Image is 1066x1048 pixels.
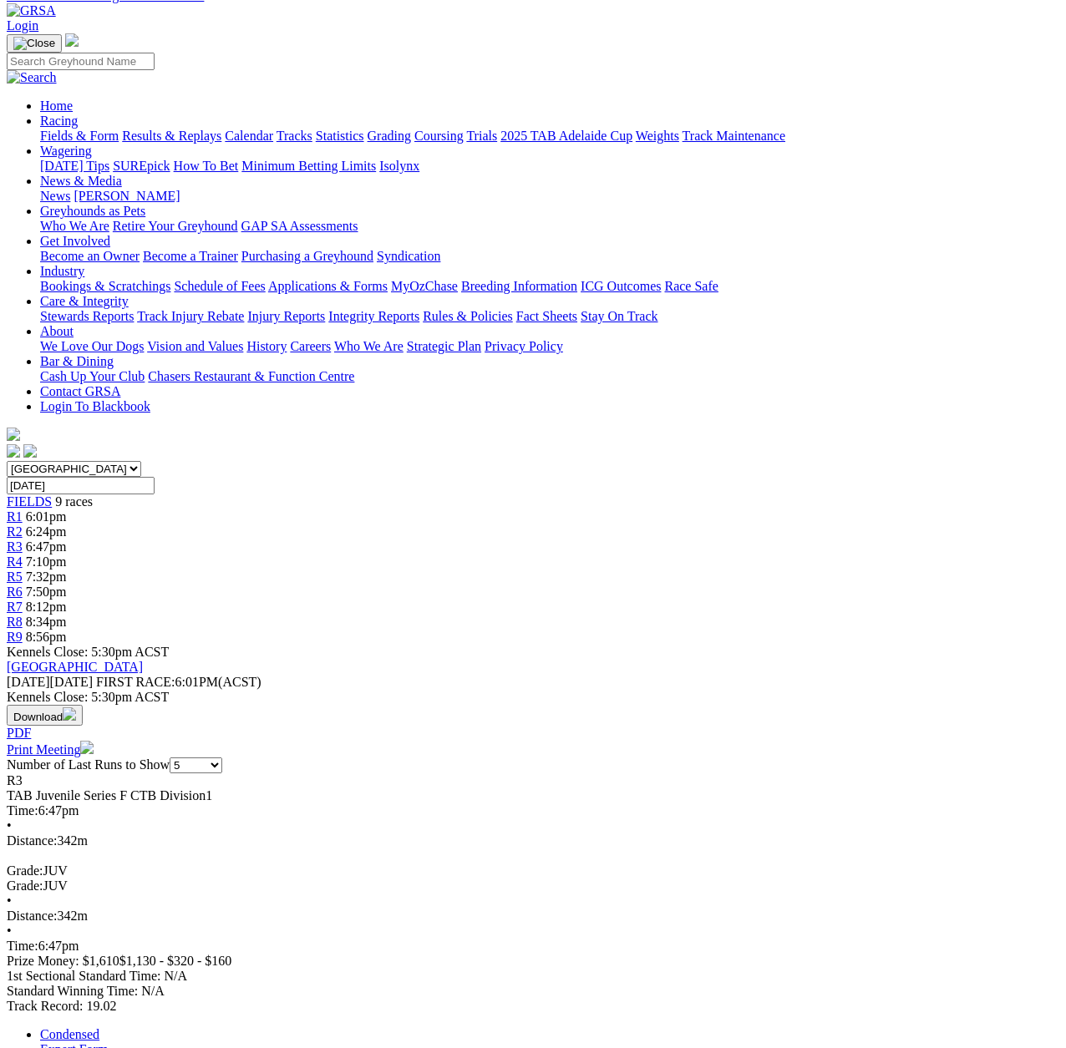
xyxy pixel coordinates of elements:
a: Grading [368,129,411,143]
span: 7:50pm [26,585,67,599]
span: 9 races [55,494,93,509]
a: Fields & Form [40,129,119,143]
span: R2 [7,524,23,539]
div: Greyhounds as Pets [40,219,1059,234]
a: About [40,324,74,338]
span: Standard Winning Time: [7,984,138,998]
span: [DATE] [7,675,93,689]
a: Purchasing a Greyhound [241,249,373,263]
a: Who We Are [334,339,404,353]
a: [DATE] Tips [40,159,109,173]
img: logo-grsa-white.png [7,428,20,441]
span: R5 [7,570,23,584]
span: 6:24pm [26,524,67,539]
a: R4 [7,554,23,569]
span: Grade: [7,863,43,878]
img: logo-grsa-white.png [65,33,79,47]
a: Who We Are [40,219,109,233]
a: Syndication [377,249,440,263]
span: N/A [141,984,165,998]
a: Fact Sheets [516,309,577,323]
a: Privacy Policy [485,339,563,353]
img: download.svg [63,707,76,721]
a: R3 [7,539,23,554]
div: Racing [40,129,1059,144]
div: 6:47pm [7,803,1059,818]
a: Bookings & Scratchings [40,279,170,293]
div: Kennels Close: 5:30pm ACST [7,690,1059,705]
span: Kennels Close: 5:30pm ACST [7,645,169,659]
button: Download [7,705,83,726]
a: Rules & Policies [423,309,513,323]
a: Calendar [225,129,273,143]
a: Become a Trainer [143,249,238,263]
img: twitter.svg [23,444,37,458]
a: Track Maintenance [683,129,785,143]
a: Home [40,99,73,113]
span: $1,130 - $320 - $160 [119,954,232,968]
span: • [7,818,12,833]
img: Close [13,37,55,50]
div: Care & Integrity [40,309,1059,324]
span: 7:32pm [26,570,67,584]
a: Trials [466,129,497,143]
span: Track Record: [7,999,83,1013]
a: Industry [40,264,84,278]
a: Greyhounds as Pets [40,204,145,218]
span: Distance: [7,833,57,848]
div: 6:47pm [7,939,1059,954]
span: Time: [7,803,38,818]
a: Wagering [40,144,92,158]
a: SUREpick [113,159,170,173]
a: Race Safe [664,279,718,293]
span: N/A [164,969,187,983]
a: We Love Our Dogs [40,339,144,353]
button: Toggle navigation [7,34,62,53]
a: Care & Integrity [40,294,129,308]
div: 342m [7,833,1059,848]
a: Login To Blackbook [40,399,150,413]
span: 8:56pm [26,630,67,644]
a: Weights [636,129,679,143]
a: R8 [7,615,23,629]
a: Contact GRSA [40,384,120,398]
a: R9 [7,630,23,644]
div: Prize Money: $1,610 [7,954,1059,969]
span: 8:34pm [26,615,67,629]
input: Search [7,53,155,70]
a: Strategic Plan [407,339,481,353]
a: R1 [7,509,23,524]
a: Results & Replays [122,129,221,143]
a: MyOzChase [391,279,458,293]
a: 2025 TAB Adelaide Cup [500,129,632,143]
span: 1st Sectional Standard Time: [7,969,160,983]
a: R6 [7,585,23,599]
a: News & Media [40,174,122,188]
a: Breeding Information [461,279,577,293]
a: Login [7,18,38,33]
img: Search [7,70,57,85]
img: facebook.svg [7,444,20,458]
a: GAP SA Assessments [241,219,358,233]
a: PDF [7,726,31,740]
a: [PERSON_NAME] [74,189,180,203]
a: Retire Your Greyhound [113,219,238,233]
a: Bar & Dining [40,354,114,368]
a: Stewards Reports [40,309,134,323]
div: JUV [7,863,1059,878]
div: Download [7,726,1059,741]
div: TAB Juvenile Series F CTB Division1 [7,788,1059,803]
a: FIELDS [7,494,52,509]
a: News [40,189,70,203]
a: Condensed [40,1027,99,1041]
span: Grade: [7,878,43,893]
span: • [7,894,12,908]
a: R7 [7,600,23,614]
a: History [246,339,287,353]
a: Careers [290,339,331,353]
